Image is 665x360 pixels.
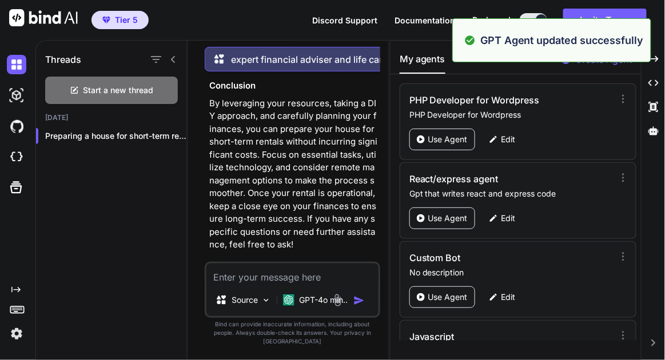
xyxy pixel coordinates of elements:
button: premiumTier 5 [91,11,149,29]
span: Discord Support [312,15,377,25]
button: Discord Support [312,14,377,26]
h2: [DATE] [36,113,187,122]
p: No description [409,267,618,278]
h3: Javascript [409,330,555,343]
p: Open in Editor [220,261,274,272]
p: Gpt that writes react and express code [409,188,618,199]
button: Invite Team [563,9,647,31]
span: Documentation [395,15,455,25]
span: Tier 5 [115,14,138,26]
p: GPT Agent updated successfully [480,33,644,48]
img: settings [7,324,26,343]
img: darkAi-studio [7,86,26,105]
h3: PHP Developer for Wordpress [409,93,555,107]
img: Bind AI [9,9,78,26]
p: PHP Developer for Wordpress [409,109,618,121]
img: cloudideIcon [7,147,26,167]
p: Edit [501,213,516,224]
p: Preparing a house for short-term rentals... [45,130,187,142]
span: Dark mode [472,14,515,26]
h3: Custom Bot [409,251,555,265]
p: Use Agent [428,134,468,145]
img: premium [102,17,110,23]
img: githubDark [7,117,26,136]
img: attachment [331,294,344,307]
button: Documentation [395,14,455,26]
p: Edit [501,291,516,303]
img: alert [464,33,476,48]
p: Use Agent [428,213,468,224]
p: Source [232,294,258,306]
p: GPT-4o min.. [299,294,348,306]
button: My agents [400,52,445,74]
h3: Conclusion [209,79,378,93]
span: Start a new thread [83,85,154,96]
p: Bind can provide inaccurate information, including about people. Always double-check its answers.... [205,320,380,346]
img: darkChat [7,55,26,74]
h3: React/express agent [409,172,555,186]
h1: Threads [45,53,81,66]
img: GPT-4o mini [283,294,294,306]
p: Edit [501,134,516,145]
img: Pick Models [261,295,271,305]
p: expert financial adviser and life career coach [231,53,425,66]
p: By leveraging your resources, taking a DIY approach, and carefully planning your finances, you ca... [209,97,378,251]
p: Use Agent [428,291,468,303]
img: icon [353,295,365,306]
